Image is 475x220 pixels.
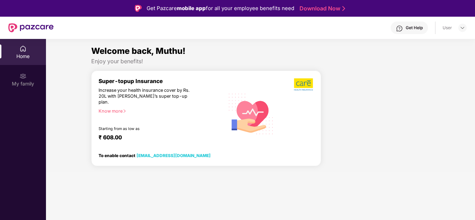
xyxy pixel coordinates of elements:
[91,58,430,65] div: Enjoy your benefits!
[135,5,142,12] img: Logo
[396,25,403,32] img: svg+xml;base64,PHN2ZyBpZD0iSGVscC0zMngzMiIgeG1sbnM9Imh0dHA6Ly93d3cudzMub3JnLzIwMDAvc3ZnIiB3aWR0aD...
[20,45,26,52] img: svg+xml;base64,PHN2ZyBpZD0iSG9tZSIgeG1sbnM9Imh0dHA6Ly93d3cudzMub3JnLzIwMDAvc3ZnIiB3aWR0aD0iMjAiIG...
[123,109,126,113] span: right
[224,86,278,141] img: svg+xml;base64,PHN2ZyB4bWxucz0iaHR0cDovL3d3dy53My5vcmcvMjAwMC9zdmciIHhtbG5zOnhsaW5rPSJodHRwOi8vd3...
[8,23,54,32] img: New Pazcare Logo
[460,25,465,31] img: svg+xml;base64,PHN2ZyBpZD0iRHJvcGRvd24tMzJ4MzIiIHhtbG5zPSJodHRwOi8vd3d3LnczLm9yZy8yMDAwL3N2ZyIgd2...
[406,25,423,31] div: Get Help
[177,5,206,11] strong: mobile app
[294,78,314,91] img: b5dec4f62d2307b9de63beb79f102df3.png
[99,108,220,113] div: Know more
[99,153,211,158] div: To enable contact
[443,25,452,31] div: User
[99,134,217,142] div: ₹ 608.00
[99,88,194,105] div: Increase your health insurance cover by Rs. 20L with [PERSON_NAME]’s super top-up plan.
[342,5,345,12] img: Stroke
[99,78,224,84] div: Super-topup Insurance
[91,46,186,56] span: Welcome back, Muthu!
[20,73,26,80] img: svg+xml;base64,PHN2ZyB3aWR0aD0iMjAiIGhlaWdodD0iMjAiIHZpZXdCb3g9IjAgMCAyMCAyMCIgZmlsbD0ibm9uZSIgeG...
[299,5,343,12] a: Download Now
[137,153,211,158] a: [EMAIL_ADDRESS][DOMAIN_NAME]
[147,4,294,13] div: Get Pazcare for all your employee benefits need
[99,127,195,131] div: Starting from as low as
